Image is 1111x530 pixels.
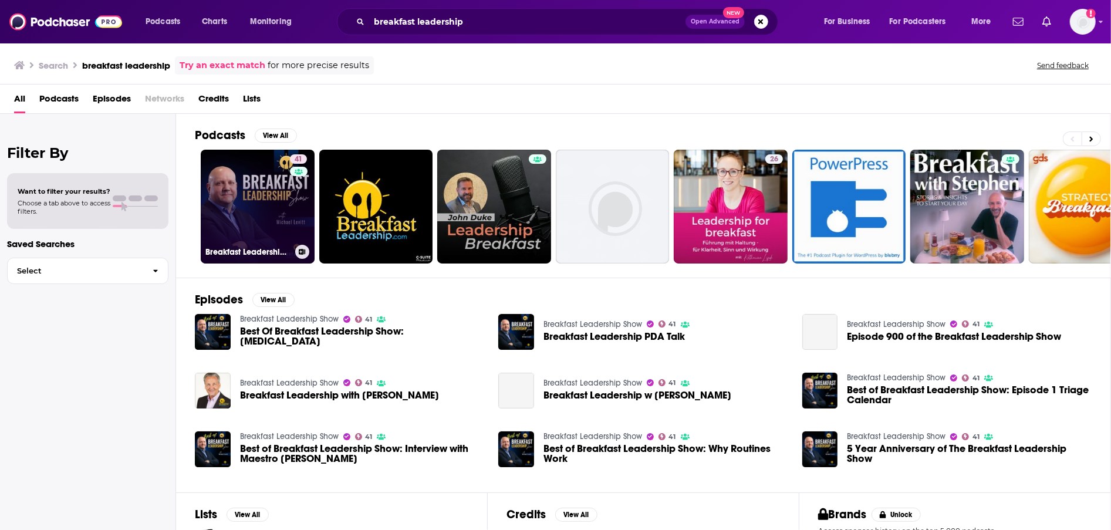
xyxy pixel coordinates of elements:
h2: Episodes [195,292,243,307]
a: 41 [355,379,373,386]
a: Breakfast Leadership Show [847,431,945,441]
h3: Search [39,60,68,71]
span: 41 [972,322,980,327]
a: ListsView All [195,507,269,522]
span: 41 [972,376,980,381]
a: Lists [243,89,261,113]
a: 41 [962,374,980,382]
svg: Add a profile image [1086,9,1096,18]
a: EpisodesView All [195,292,295,307]
a: Best of Breakfast Leadership Show: Why Routines Work [543,444,788,464]
a: Podcasts [39,89,79,113]
button: Select [7,258,168,284]
a: Breakfast Leadership w Terry Ogburn [543,390,731,400]
h3: breakfast leadership [82,60,170,71]
button: Unlock [872,508,921,522]
a: 26 [765,154,783,164]
img: Breakfast Leadership PDA Talk [498,314,534,350]
button: open menu [137,12,195,31]
a: All [14,89,25,113]
span: Networks [145,89,184,113]
span: Breakfast Leadership with [PERSON_NAME] [240,390,439,400]
a: 41 [659,379,676,386]
span: Open Advanced [691,19,739,25]
span: Monitoring [250,13,292,30]
a: Credits [198,89,229,113]
a: 41 [355,316,373,323]
a: Show notifications dropdown [1038,12,1056,32]
a: Breakfast Leadership PDA Talk [543,332,685,342]
h2: Podcasts [195,128,245,143]
a: Breakfast Leadership Show [847,373,945,383]
span: Best of Breakfast Leadership Show: Interview with Maestro [PERSON_NAME] [240,444,485,464]
img: Breakfast Leadership with Todd Nelson [195,373,231,409]
button: Open AdvancedNew [685,15,745,29]
a: Breakfast Leadership w Terry Ogburn [498,373,534,409]
a: Episode 900 of the Breakfast Leadership Show [847,332,1061,342]
button: open menu [816,12,885,31]
a: Breakfast Leadership Show [240,314,339,324]
button: View All [255,129,297,143]
a: Episodes [93,89,131,113]
span: 41 [365,434,372,440]
img: Best of Breakfast Leadership Show: Interview with Maestro Roger Nirenberg [195,431,231,467]
a: Breakfast Leadership Show [543,378,642,388]
button: View All [227,508,269,522]
a: Charts [194,12,234,31]
span: Choose a tab above to access filters. [18,199,110,215]
span: Want to filter your results? [18,187,110,195]
a: Best of Breakfast Leadership Show: Interview with Maestro Roger Nirenberg [240,444,485,464]
span: 26 [770,154,778,166]
h2: Lists [195,507,217,522]
span: For Business [824,13,870,30]
span: Breakfast Leadership w [PERSON_NAME] [543,390,731,400]
img: Best of Breakfast Leadership Show: Episode 1 Triage Calendar [802,373,838,409]
button: open menu [882,12,963,31]
span: Best Of Breakfast Leadership Show: [MEDICAL_DATA] [240,326,485,346]
a: Breakfast Leadership Show [543,319,642,329]
p: Saved Searches [7,238,168,249]
div: Search podcasts, credits, & more... [348,8,789,35]
a: Breakfast Leadership Show [240,378,339,388]
span: 41 [669,322,676,327]
img: Podchaser - Follow, Share and Rate Podcasts [9,11,122,33]
span: 41 [669,380,676,386]
span: 41 [972,434,980,440]
h3: Breakfast Leadership Show [205,247,291,257]
a: 5 Year Anniversary of The Breakfast Leadership Show [847,444,1092,464]
span: 41 [295,154,302,166]
button: Send feedback [1034,60,1092,70]
img: User Profile [1070,9,1096,35]
span: New [723,7,744,18]
a: CreditsView All [506,507,597,522]
a: 41 [659,433,676,440]
a: Try an exact match [180,59,265,72]
a: Breakfast Leadership Show [847,319,945,329]
a: Breakfast Leadership with Todd Nelson [240,390,439,400]
a: 41 [355,433,373,440]
input: Search podcasts, credits, & more... [369,12,685,31]
h2: Filter By [7,144,168,161]
span: Best of Breakfast Leadership Show: Episode 1 Triage Calendar [847,385,1092,405]
span: Charts [202,13,227,30]
a: 41 [962,433,980,440]
img: Best of Breakfast Leadership Show: Why Routines Work [498,431,534,467]
span: More [971,13,991,30]
a: 41Breakfast Leadership Show [201,150,315,264]
span: Logged in as TeemsPR [1070,9,1096,35]
img: 5 Year Anniversary of The Breakfast Leadership Show [802,431,838,467]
